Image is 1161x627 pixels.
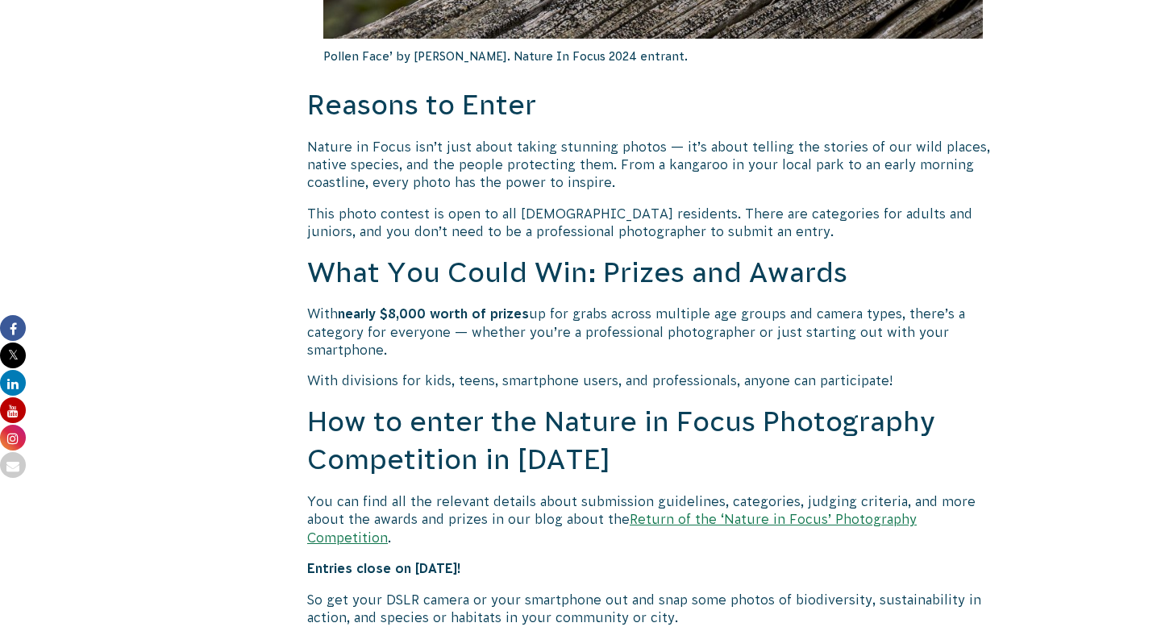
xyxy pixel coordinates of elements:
p: With divisions for kids, teens, smartphone users, and professionals, anyone can participate! [307,372,999,389]
p: So get your DSLR camera or your smartphone out and snap some photos of biodiversity, sustainabili... [307,591,999,627]
p: Pollen Face’ by [PERSON_NAME]. Nature In Focus 2024 entrant. [323,39,983,74]
h2: How to enter the Nature in Focus Photography Competition in [DATE] [307,403,999,480]
p: Nature in Focus isn’t just about taking stunning photos — it’s about telling the stories of our w... [307,138,999,192]
strong: Entries close on [DATE]! [307,561,461,575]
a: Return of the ‘Nature in Focus’ Photography Competition [307,512,917,544]
p: With up for grabs across multiple age groups and camera types, there’s a category for everyone — ... [307,305,999,359]
h2: Reasons to Enter [307,86,999,125]
p: This photo contest is open to all [DEMOGRAPHIC_DATA] residents. There are categories for adults a... [307,205,999,241]
strong: nearly $8,000 worth of prizes [338,306,529,321]
p: You can find all the relevant details about submission guidelines, categories, judging criteria, ... [307,492,999,546]
h2: What You Could Win: Prizes and Awards [307,254,999,293]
